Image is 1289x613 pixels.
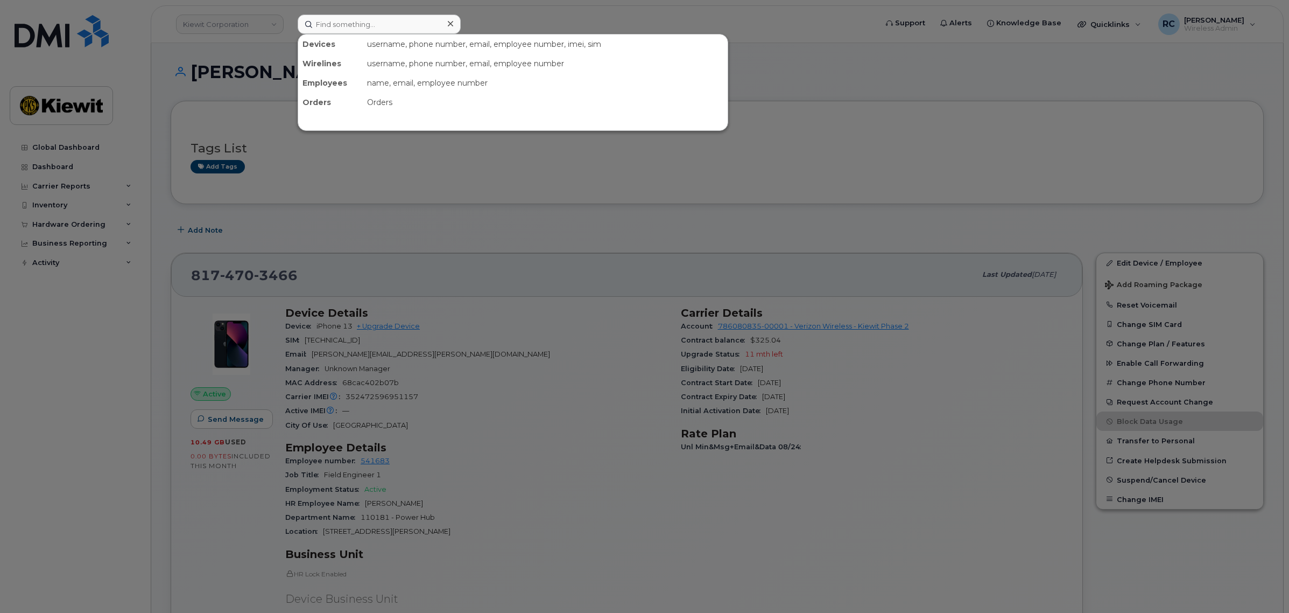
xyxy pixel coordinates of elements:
[298,54,363,73] div: Wirelines
[298,93,363,112] div: Orders
[298,34,363,54] div: Devices
[363,93,728,112] div: Orders
[363,54,728,73] div: username, phone number, email, employee number
[363,34,728,54] div: username, phone number, email, employee number, imei, sim
[298,73,363,93] div: Employees
[1242,566,1281,605] iframe: Messenger Launcher
[363,73,728,93] div: name, email, employee number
